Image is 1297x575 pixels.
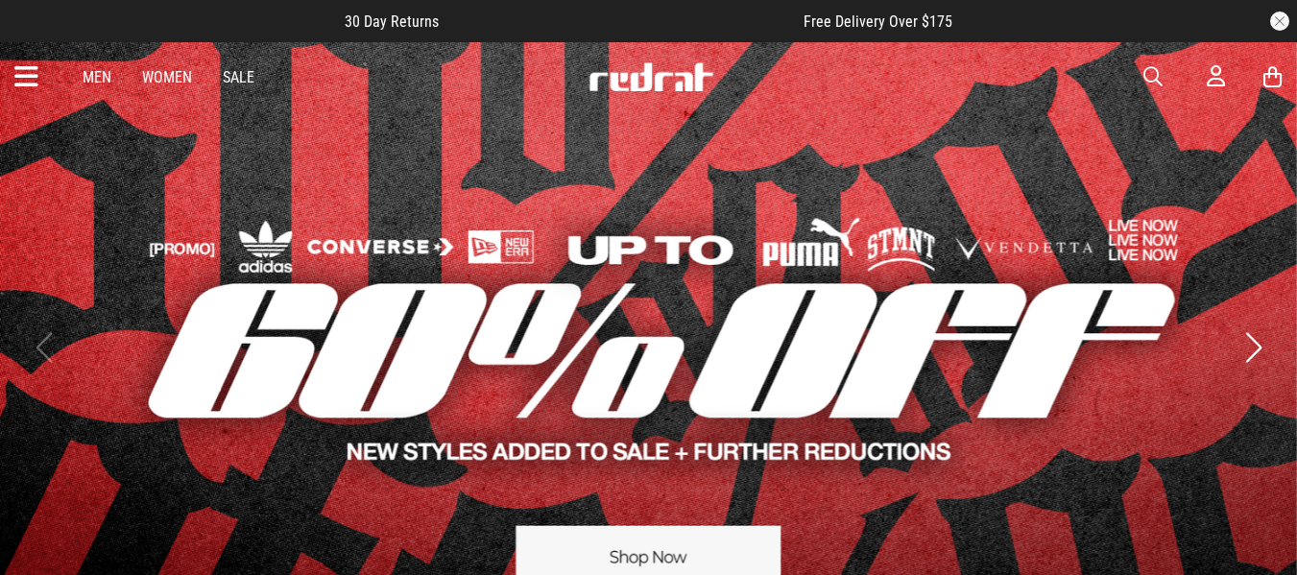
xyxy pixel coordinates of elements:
iframe: Customer reviews powered by Trustpilot [477,12,765,31]
button: Next slide [1240,326,1266,369]
button: Previous slide [31,326,57,369]
a: Women [142,68,192,86]
a: Sale [223,68,254,86]
span: Free Delivery Over $175 [804,12,952,31]
img: Redrat logo [588,62,714,91]
a: Men [83,68,111,86]
span: 30 Day Returns [345,12,439,31]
